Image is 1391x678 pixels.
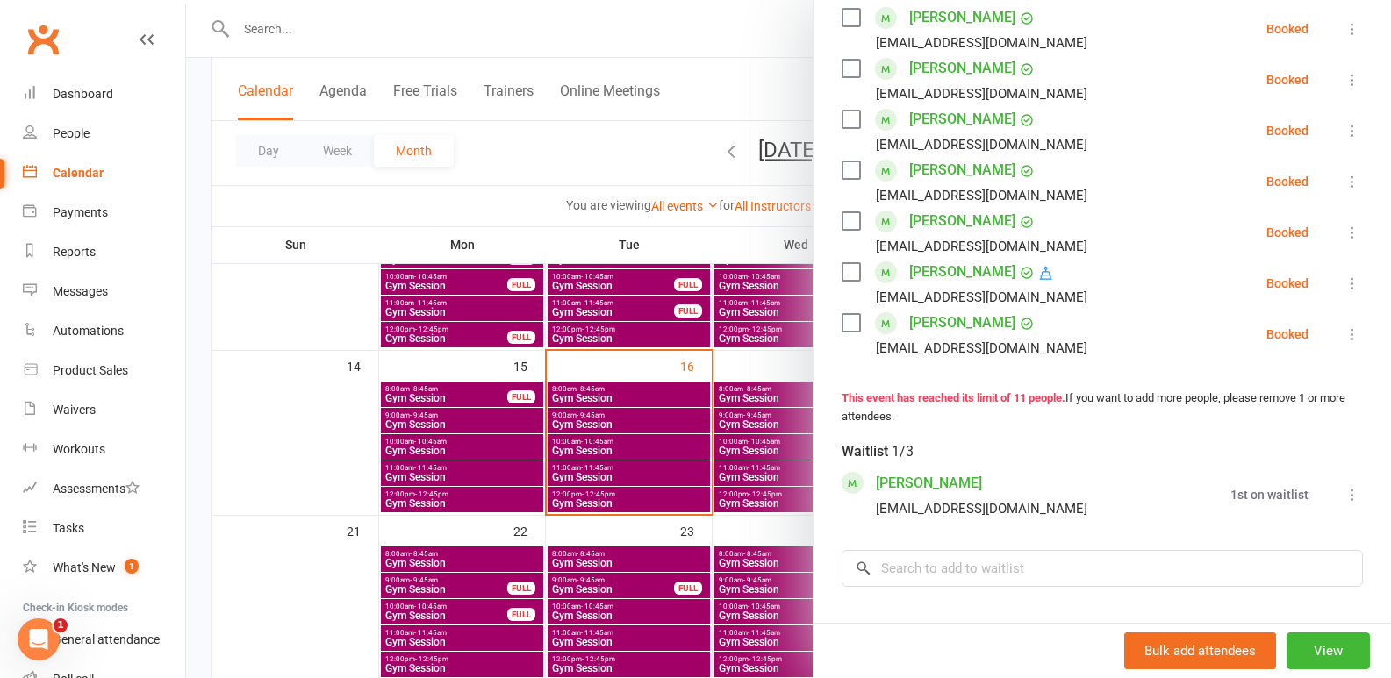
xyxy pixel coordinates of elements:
[23,75,185,114] a: Dashboard
[23,311,185,351] a: Automations
[53,632,160,646] div: General attendance
[23,272,185,311] a: Messages
[1266,328,1309,340] div: Booked
[23,153,185,193] a: Calendar
[1266,175,1309,188] div: Booked
[1266,74,1309,86] div: Booked
[909,54,1015,82] a: [PERSON_NAME]
[23,548,185,588] a: What's New1
[23,620,185,660] a: General attendance kiosk mode
[53,521,84,535] div: Tasks
[909,105,1015,133] a: [PERSON_NAME]
[53,205,108,219] div: Payments
[909,4,1015,32] a: [PERSON_NAME]
[892,439,914,464] div: 1/3
[53,126,90,140] div: People
[53,363,128,377] div: Product Sales
[842,550,1363,587] input: Search to add to waitlist
[53,284,108,298] div: Messages
[53,403,96,417] div: Waivers
[842,391,1065,404] strong: This event has reached its limit of 11 people.
[876,286,1087,309] div: [EMAIL_ADDRESS][DOMAIN_NAME]
[1124,632,1276,669] button: Bulk add attendees
[909,156,1015,184] a: [PERSON_NAME]
[18,618,60,660] iframe: Intercom live chat
[909,207,1015,235] a: [PERSON_NAME]
[23,114,185,153] a: People
[23,232,185,272] a: Reports
[1266,125,1309,137] div: Booked
[21,18,65,61] a: Clubworx
[876,32,1087,54] div: [EMAIL_ADDRESS][DOMAIN_NAME]
[842,439,914,464] div: Waitlist
[53,324,124,338] div: Automations
[876,497,1087,520] div: [EMAIL_ADDRESS][DOMAIN_NAME]
[909,258,1015,286] a: [PERSON_NAME]
[53,482,140,496] div: Assessments
[53,166,104,180] div: Calendar
[23,351,185,390] a: Product Sales
[23,390,185,430] a: Waivers
[23,430,185,469] a: Workouts
[1266,277,1309,289] div: Booked
[909,309,1015,337] a: [PERSON_NAME]
[23,509,185,548] a: Tasks
[125,559,139,574] span: 1
[1230,489,1309,501] div: 1st on waitlist
[1266,226,1309,239] div: Booked
[876,469,982,497] a: [PERSON_NAME]
[876,235,1087,258] div: [EMAIL_ADDRESS][DOMAIN_NAME]
[53,442,105,456] div: Workouts
[54,618,68,632] span: 1
[23,469,185,509] a: Assessments
[876,133,1087,156] div: [EMAIL_ADDRESS][DOMAIN_NAME]
[23,193,185,232] a: Payments
[53,87,113,101] div: Dashboard
[1266,23,1309,35] div: Booked
[842,389,1363,426] div: If you want to add more people, please remove 1 or more attendees.
[1287,632,1370,669] button: View
[876,184,1087,207] div: [EMAIL_ADDRESS][DOMAIN_NAME]
[53,245,96,259] div: Reports
[876,337,1087,360] div: [EMAIL_ADDRESS][DOMAIN_NAME]
[876,82,1087,105] div: [EMAIL_ADDRESS][DOMAIN_NAME]
[53,560,116,575] div: What's New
